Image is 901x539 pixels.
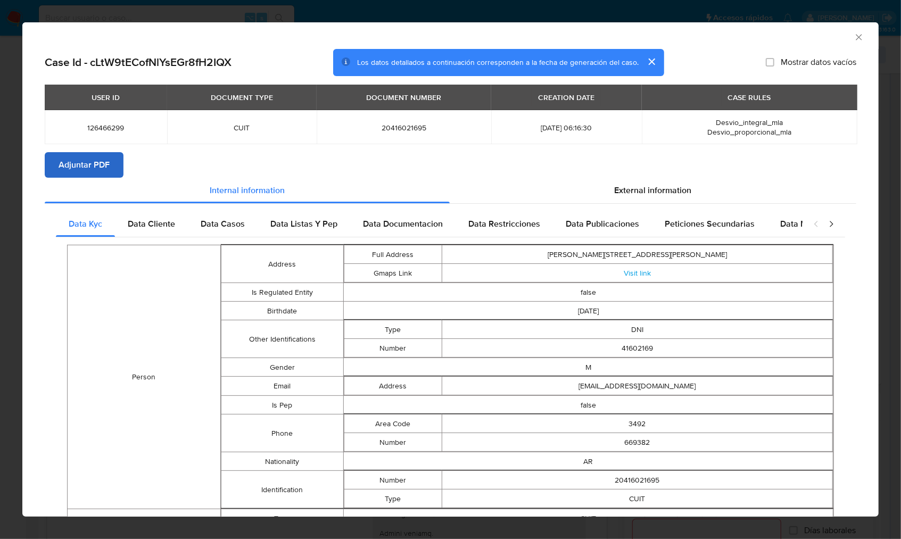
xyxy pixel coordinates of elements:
[614,184,691,196] span: External information
[221,471,344,509] td: Identification
[221,283,344,302] td: Is Regulated Entity
[329,123,478,132] span: 20416021695
[221,302,344,320] td: Birthdate
[504,123,629,132] span: [DATE] 06:16:30
[442,320,832,339] td: DNI
[344,339,442,358] td: Number
[344,264,442,283] td: Gmaps Link
[360,88,448,106] div: DOCUMENT NUMBER
[344,471,442,490] td: Number
[344,414,442,433] td: Area Code
[57,123,154,132] span: 126466299
[344,509,833,528] td: CUIT
[221,452,344,471] td: Nationality
[722,88,778,106] div: CASE RULES
[665,218,755,230] span: Peticiones Secundarias
[204,88,279,106] div: DOCUMENT TYPE
[201,218,245,230] span: Data Casos
[344,452,833,471] td: AR
[854,32,863,42] button: Cerrar ventana
[221,414,344,452] td: Phone
[344,302,833,320] td: [DATE]
[59,153,110,177] span: Adjuntar PDF
[442,414,832,433] td: 3492
[344,377,442,395] td: Address
[69,218,102,230] span: Data Kyc
[128,218,175,230] span: Data Cliente
[442,377,832,395] td: [EMAIL_ADDRESS][DOMAIN_NAME]
[344,433,442,452] td: Number
[221,245,344,283] td: Address
[442,433,832,452] td: 669382
[344,283,833,302] td: false
[566,218,639,230] span: Data Publicaciones
[45,152,123,178] button: Adjuntar PDF
[221,377,344,396] td: Email
[344,490,442,508] td: Type
[221,320,344,358] td: Other Identifications
[781,57,856,68] span: Mostrar datos vacíos
[468,218,540,230] span: Data Restricciones
[85,88,126,106] div: USER ID
[344,358,833,377] td: M
[716,117,783,128] span: Desvio_integral_mla
[221,396,344,414] td: Is Pep
[210,184,285,196] span: Internal information
[442,245,832,264] td: [PERSON_NAME][STREET_ADDRESS][PERSON_NAME]
[532,88,601,106] div: CREATION DATE
[68,245,221,509] td: Person
[221,358,344,377] td: Gender
[624,268,651,278] a: Visit link
[344,320,442,339] td: Type
[56,211,803,237] div: Detailed internal info
[766,58,774,67] input: Mostrar datos vacíos
[442,339,832,358] td: 41602169
[357,57,639,68] span: Los datos detallados a continuación corresponden a la fecha de generación del caso.
[45,55,232,69] h2: Case Id - cLtW9tECofNlYsEGr8fH2IQX
[270,218,337,230] span: Data Listas Y Pep
[22,22,879,517] div: closure-recommendation-modal
[45,178,856,203] div: Detailed info
[442,490,832,508] td: CUIT
[344,396,833,414] td: false
[707,127,791,137] span: Desvio_proporcional_mla
[780,218,839,230] span: Data Minoridad
[344,245,442,264] td: Full Address
[442,471,832,490] td: 20416021695
[180,123,304,132] span: CUIT
[363,218,443,230] span: Data Documentacion
[639,49,664,74] button: cerrar
[221,509,344,528] td: Type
